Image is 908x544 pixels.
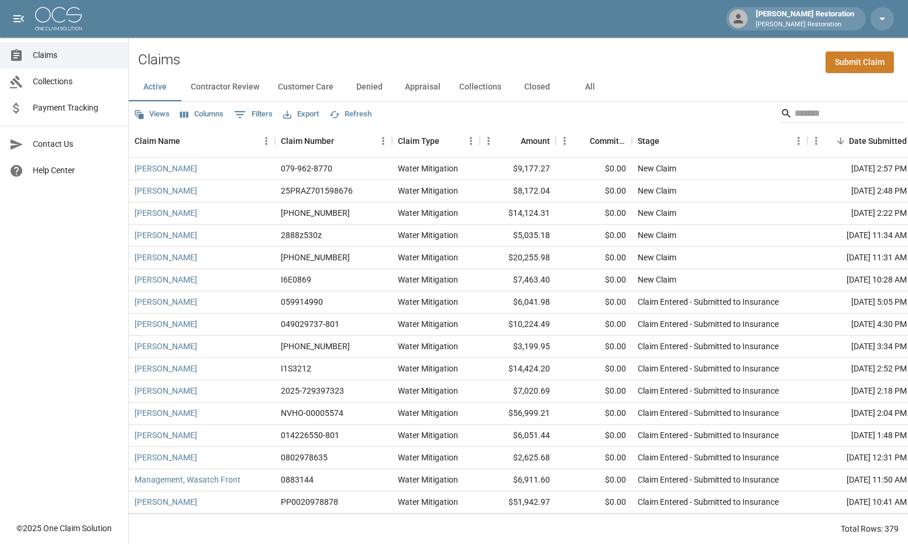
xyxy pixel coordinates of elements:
div: © 2025 One Claim Solution [16,522,112,534]
button: Menu [374,132,392,150]
div: $0.00 [556,402,632,425]
a: [PERSON_NAME] [135,274,197,285]
a: Submit Claim [826,51,894,73]
div: Water Mitigation [398,229,458,241]
div: $0.00 [556,469,632,491]
h2: Claims [138,51,180,68]
button: Appraisal [395,73,450,101]
div: 0883144 [281,474,314,486]
div: Claim Type [398,125,439,157]
div: $6,911.60 [480,469,556,491]
button: Menu [556,132,573,150]
button: Sort [573,133,590,149]
span: Contact Us [33,138,119,150]
button: Menu [790,132,807,150]
div: New Claim [638,207,676,219]
div: Water Mitigation [398,496,458,508]
div: Water Mitigation [398,163,458,174]
div: Claim Entered - Submitted to Insurance [638,318,779,330]
div: New Claim [638,185,676,197]
button: Menu [462,132,480,150]
div: $0.00 [556,202,632,225]
a: [PERSON_NAME] [135,229,197,241]
span: Collections [33,75,119,88]
div: Total Rows: 379 [841,523,899,535]
div: Water Mitigation [398,429,458,441]
div: 300-0425848-2025 [281,252,350,263]
div: 059914990 [281,296,323,308]
div: Committed Amount [590,125,626,157]
div: 2888z530z [281,229,322,241]
div: Amount [521,125,550,157]
div: 01-009-151490 [281,340,350,352]
div: Claim Number [275,125,392,157]
div: New Claim [638,252,676,263]
div: Stage [638,125,659,157]
a: [PERSON_NAME] [135,296,197,308]
div: Water Mitigation [398,407,458,419]
div: Claim Entered - Submitted to Insurance [638,474,779,486]
a: [PERSON_NAME] [135,452,197,463]
span: Help Center [33,164,119,177]
a: [PERSON_NAME] [135,252,197,263]
div: $51,942.97 [480,491,556,514]
div: Date Submitted [849,125,907,157]
a: [PERSON_NAME] [135,340,197,352]
div: Water Mitigation [398,452,458,463]
div: 300-0473047-2025 [281,207,350,219]
div: Amount [480,125,556,157]
div: Claim Type [392,125,480,157]
div: $0.00 [556,425,632,447]
a: [PERSON_NAME] [135,407,197,419]
div: $0.00 [556,491,632,514]
div: Water Mitigation [398,385,458,397]
button: Menu [480,132,497,150]
div: Water Mitigation [398,363,458,374]
div: [PERSON_NAME] Restoration [751,8,859,29]
button: Sort [659,133,676,149]
div: $7,463.40 [480,269,556,291]
span: Claims [33,49,119,61]
div: New Claim [638,274,676,285]
button: Contractor Review [181,73,269,101]
div: PP0020978878 [281,496,338,508]
a: [PERSON_NAME] [135,163,197,174]
div: Claim Name [129,125,275,157]
div: Committed Amount [556,125,632,157]
button: All [563,73,616,101]
div: Claim Entered - Submitted to Insurance [638,407,779,419]
div: Claim Entered - Submitted to Insurance [638,429,779,441]
div: 25PRAZ701598676 [281,185,353,197]
div: Water Mitigation [398,252,458,263]
img: ocs-logo-white-transparent.png [35,7,82,30]
button: Export [280,105,322,123]
div: Water Mitigation [398,274,458,285]
div: 049029737-801 [281,318,339,330]
div: I6E0869 [281,274,311,285]
button: Sort [504,133,521,149]
div: I1S3212 [281,363,311,374]
div: New Claim [638,229,676,241]
div: $2,625.68 [480,447,556,469]
div: $8,172.04 [480,180,556,202]
div: $9,177.27 [480,158,556,180]
button: Customer Care [269,73,343,101]
button: Views [131,105,173,123]
button: Menu [257,132,275,150]
div: NVHO-00005574 [281,407,343,419]
div: 079-962-8770 [281,163,332,174]
div: $20,255.98 [480,247,556,269]
div: $0.00 [556,180,632,202]
button: open drawer [7,7,30,30]
div: $0.00 [556,314,632,336]
div: 2025-729397323 [281,385,344,397]
div: 0802978635 [281,452,328,463]
div: $0.00 [556,158,632,180]
div: $0.00 [556,291,632,314]
div: $0.00 [556,225,632,247]
a: [PERSON_NAME] [135,496,197,508]
button: Sort [180,133,197,149]
div: $0.00 [556,447,632,469]
a: [PERSON_NAME] [135,207,197,219]
button: Sort [439,133,456,149]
